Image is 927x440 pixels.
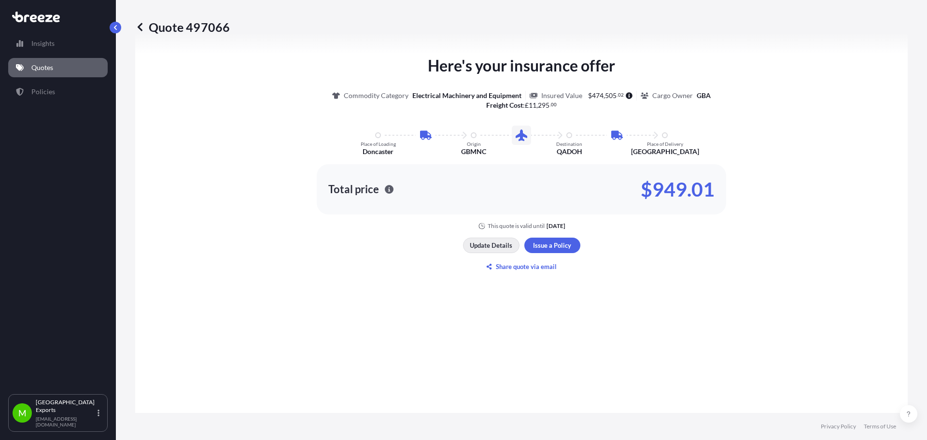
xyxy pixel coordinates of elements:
span: £ [525,102,529,109]
span: 505 [605,92,617,99]
span: , [604,92,605,99]
p: Here's your insurance offer [428,54,615,77]
p: Policies [31,87,55,97]
a: Privacy Policy [821,423,856,430]
a: Terms of Use [864,423,896,430]
span: $ [588,92,592,99]
a: Policies [8,82,108,101]
span: , [536,102,538,109]
span: . [617,93,618,97]
p: QADOH [557,147,582,156]
p: Destination [556,141,582,147]
p: Total price [328,185,379,194]
p: GBMNC [461,147,486,156]
p: [GEOGRAPHIC_DATA] Exports [36,398,96,414]
p: Place of Loading [361,141,396,147]
a: Insights [8,34,108,53]
p: Update Details [470,241,512,250]
span: M [18,408,27,418]
p: Insights [31,39,55,48]
p: Quotes [31,63,53,72]
p: $949.01 [641,182,715,197]
p: Issue a Policy [533,241,571,250]
p: Commodity Category [344,91,408,100]
p: Doncaster [363,147,393,156]
p: [EMAIL_ADDRESS][DOMAIN_NAME] [36,416,96,427]
span: 474 [592,92,604,99]
p: Electrical Machinery and Equipment [412,91,521,100]
p: Place of Delivery [647,141,683,147]
b: Freight Cost [486,101,523,109]
span: 11 [529,102,536,109]
button: Share quote via email [463,259,580,274]
p: GBA [697,91,711,100]
span: 00 [551,103,557,106]
button: Update Details [463,238,520,253]
p: : [486,100,557,110]
p: Share quote via email [496,262,557,271]
p: Insured Value [541,91,582,100]
a: Quotes [8,58,108,77]
p: Quote 497066 [135,19,230,35]
span: 02 [618,93,624,97]
button: Issue a Policy [524,238,580,253]
p: [GEOGRAPHIC_DATA] [631,147,699,156]
p: Cargo Owner [652,91,693,100]
p: [DATE] [547,222,565,230]
span: 295 [538,102,549,109]
span: . [550,103,551,106]
p: Origin [467,141,481,147]
p: This quote is valid until [488,222,545,230]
